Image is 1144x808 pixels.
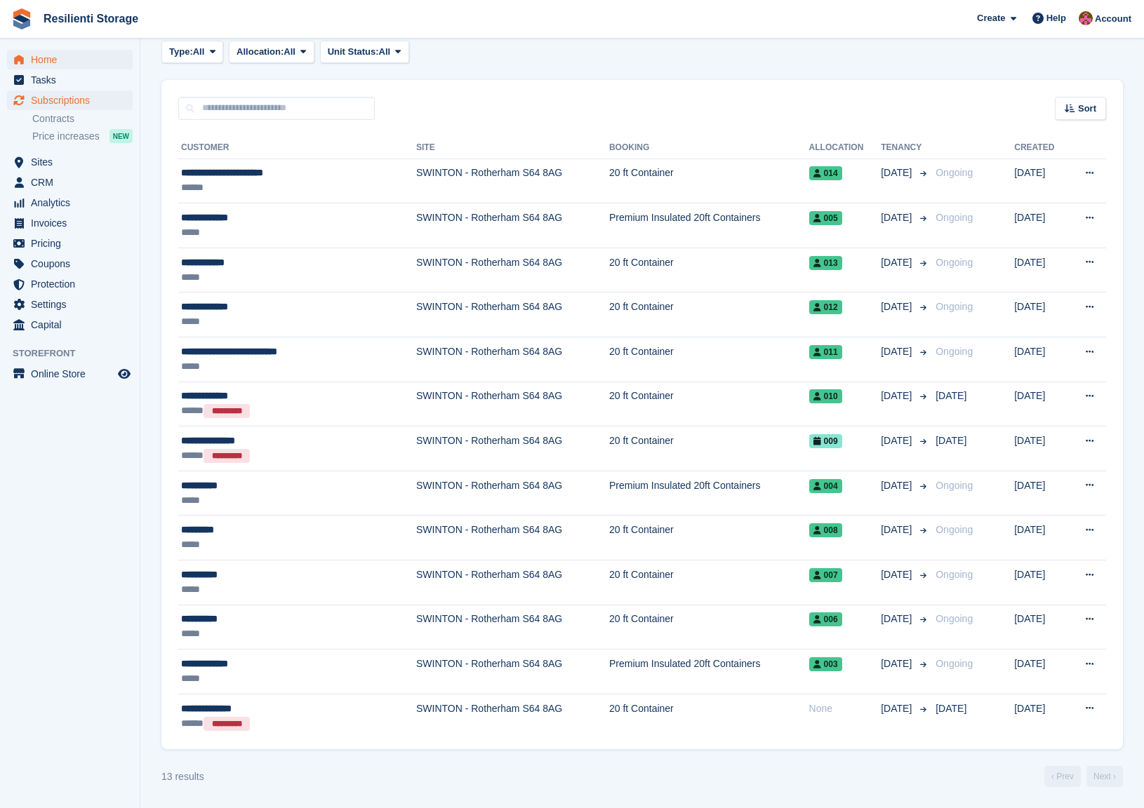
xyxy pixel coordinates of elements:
td: SWINTON - Rotherham S64 8AG [416,203,609,248]
td: [DATE] [1014,649,1067,694]
span: 007 [809,568,842,582]
td: 20 ft Container [609,292,809,337]
span: [DATE] [881,299,914,314]
th: Booking [609,137,809,159]
a: menu [7,152,133,172]
span: Ongoing [936,613,973,624]
span: Capital [31,315,115,335]
td: [DATE] [1014,159,1067,203]
th: Customer [178,137,416,159]
span: All [379,45,391,59]
a: menu [7,70,133,90]
td: 20 ft Container [609,605,809,649]
span: Online Store [31,364,115,384]
a: Preview store [116,365,133,382]
td: Premium Insulated 20ft Containers [609,649,809,694]
span: 006 [809,612,842,626]
div: NEW [109,129,133,143]
a: menu [7,274,133,294]
td: 20 ft Container [609,337,809,382]
a: Next [1086,766,1123,787]
span: Ongoing [936,346,973,357]
a: Contracts [32,112,133,126]
span: 009 [809,434,842,448]
td: [DATE] [1014,426,1067,471]
th: Created [1014,137,1067,159]
td: Premium Insulated 20ft Containers [609,203,809,248]
span: Ongoing [936,658,973,669]
td: SWINTON - Rotherham S64 8AG [416,471,609,516]
td: SWINTON - Rotherham S64 8AG [416,649,609,694]
img: stora-icon-8386f47178a22dfd0bd8f6a31ec36ba5ce8667c1dd55bd0f319d3a0aa187defe.svg [11,8,32,29]
span: [DATE] [881,701,914,716]
a: menu [7,173,133,192]
span: Allocation: [237,45,284,59]
span: Account [1095,12,1131,26]
img: Kerrie Whiteley [1079,11,1093,25]
a: menu [7,193,133,213]
span: [DATE] [881,656,914,671]
span: Help [1046,11,1066,25]
span: Pricing [31,234,115,253]
td: [DATE] [1014,516,1067,560]
span: [DATE] [936,703,966,714]
span: [DATE] [881,255,914,270]
span: 011 [809,345,842,359]
span: [DATE] [881,567,914,582]
span: Ongoing [936,301,973,312]
td: [DATE] [1014,292,1067,337]
span: Ongoing [936,257,973,268]
span: All [193,45,205,59]
span: All [284,45,295,59]
div: None [809,701,882,716]
td: [DATE] [1014,248,1067,292]
td: SWINTON - Rotherham S64 8AG [416,337,609,382]
span: Analytics [31,193,115,213]
th: Tenancy [881,137,930,159]
td: [DATE] [1014,337,1067,382]
span: [DATE] [936,390,966,401]
td: SWINTON - Rotherham S64 8AG [416,694,609,738]
span: Home [31,50,115,69]
span: 004 [809,479,842,493]
span: Unit Status: [328,45,379,59]
span: [DATE] [881,344,914,359]
td: [DATE] [1014,605,1067,649]
span: 010 [809,389,842,403]
td: SWINTON - Rotherham S64 8AG [416,159,609,203]
span: 012 [809,300,842,314]
button: Type: All [161,41,223,64]
td: SWINTON - Rotherham S64 8AG [416,605,609,649]
td: 20 ft Container [609,426,809,471]
a: Resilienti Storage [38,7,144,30]
button: Unit Status: All [320,41,409,64]
span: 013 [809,256,842,270]
td: 20 ft Container [609,560,809,605]
td: 20 ft Container [609,694,809,738]
span: Tasks [31,70,115,90]
button: Allocation: All [229,41,314,64]
a: menu [7,295,133,314]
span: Sites [31,152,115,172]
td: [DATE] [1014,471,1067,516]
th: Site [416,137,609,159]
span: Ongoing [936,524,973,535]
span: Invoices [31,213,115,233]
span: Ongoing [936,480,973,491]
span: Ongoing [936,212,973,223]
a: menu [7,364,133,384]
span: Create [977,11,1005,25]
span: Storefront [13,346,140,361]
span: [DATE] [881,523,914,537]
a: menu [7,50,133,69]
td: [DATE] [1014,694,1067,738]
span: [DATE] [881,166,914,180]
span: [DATE] [881,210,914,225]
span: Sort [1078,102,1096,116]
span: CRM [31,173,115,192]
span: Price increases [32,130,100,143]
nav: Page [1042,766,1126,787]
td: [DATE] [1014,203,1067,248]
td: SWINTON - Rotherham S64 8AG [416,292,609,337]
span: Subscriptions [31,90,115,110]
